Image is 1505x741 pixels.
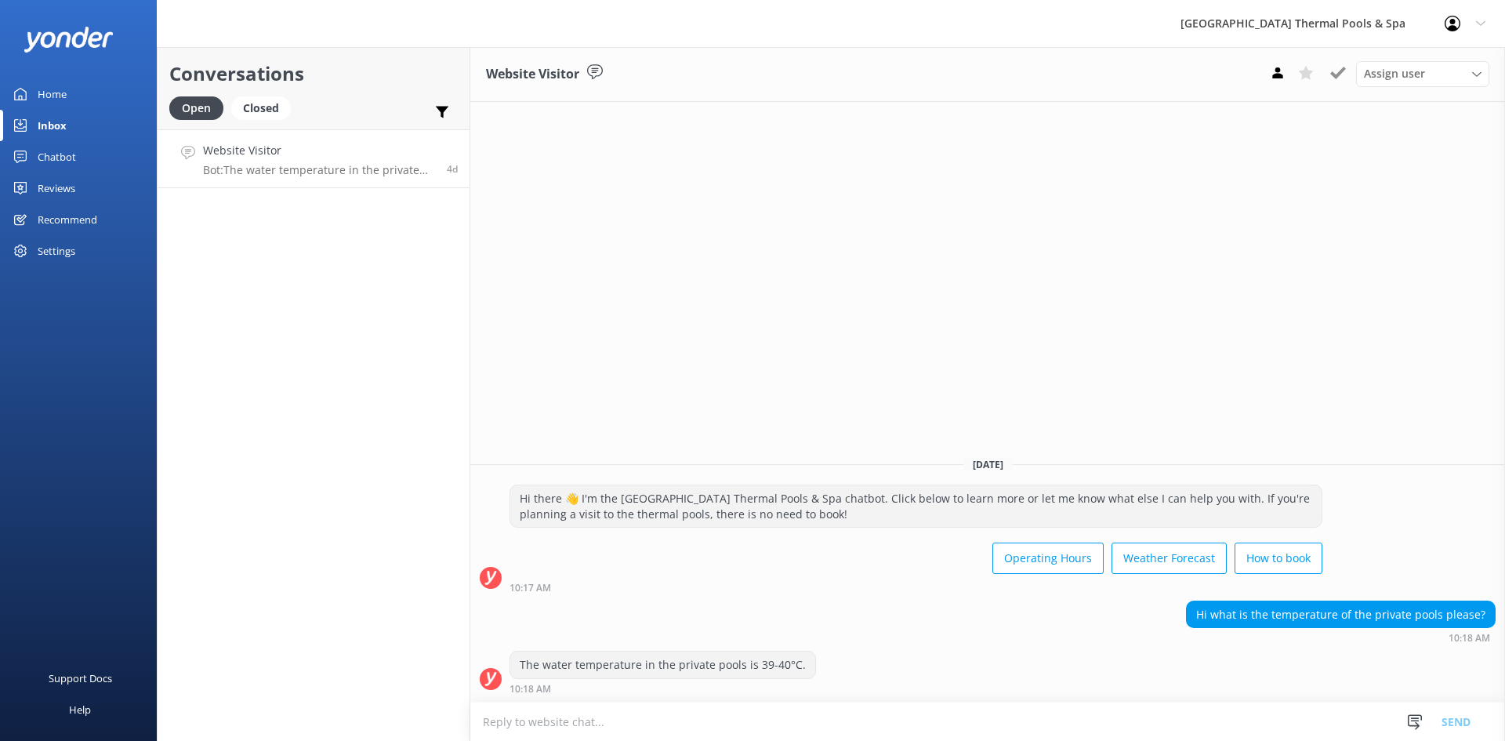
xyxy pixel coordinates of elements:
[38,173,75,204] div: Reviews
[486,64,579,85] h3: Website Visitor
[510,683,816,694] div: Aug 29 2025 10:18am (UTC +12:00) Pacific/Auckland
[38,110,67,141] div: Inbox
[1187,601,1495,628] div: Hi what is the temperature of the private pools please?
[203,142,435,159] h4: Website Visitor
[510,685,551,694] strong: 10:18 AM
[992,543,1104,574] button: Operating Hours
[1364,65,1425,82] span: Assign user
[510,582,1322,593] div: Aug 29 2025 10:17am (UTC +12:00) Pacific/Auckland
[1186,632,1496,643] div: Aug 29 2025 10:18am (UTC +12:00) Pacific/Auckland
[49,663,112,694] div: Support Docs
[158,129,470,188] a: Website VisitorBot:The water temperature in the private pools is 39-40°C.4d
[38,204,97,235] div: Recommend
[510,485,1322,527] div: Hi there 👋 I'm the [GEOGRAPHIC_DATA] Thermal Pools & Spa chatbot. Click below to learn more or le...
[1112,543,1227,574] button: Weather Forecast
[510,652,815,678] div: The water temperature in the private pools is 39-40°C.
[38,78,67,110] div: Home
[510,583,551,593] strong: 10:17 AM
[169,99,231,116] a: Open
[231,99,299,116] a: Closed
[1449,634,1490,643] strong: 10:18 AM
[963,458,1013,471] span: [DATE]
[1356,61,1489,86] div: Assign User
[69,694,91,725] div: Help
[447,162,458,176] span: Aug 29 2025 10:18am (UTC +12:00) Pacific/Auckland
[203,163,435,177] p: Bot: The water temperature in the private pools is 39-40°C.
[169,59,458,89] h2: Conversations
[1235,543,1322,574] button: How to book
[24,27,114,53] img: yonder-white-logo.png
[231,96,291,120] div: Closed
[169,96,223,120] div: Open
[38,141,76,173] div: Chatbot
[38,235,75,267] div: Settings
